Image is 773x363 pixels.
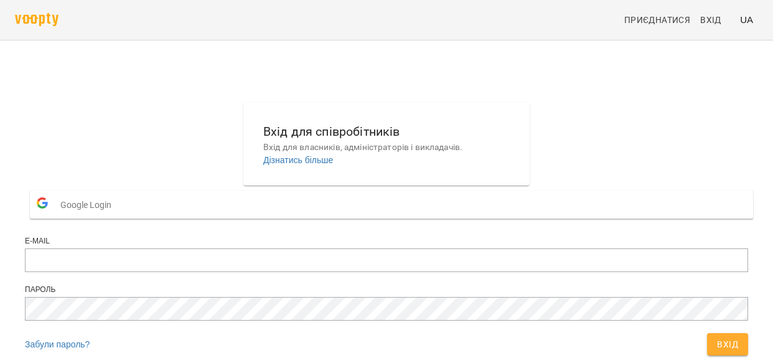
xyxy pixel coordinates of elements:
button: Вхід [707,333,748,356]
a: Вхід [695,9,735,31]
button: Google Login [30,191,753,219]
a: Дізнатись більше [263,155,333,165]
img: voopty.png [15,13,59,26]
button: UA [735,8,758,31]
button: Вхід для співробітниківВхід для власників, адміністраторів і викладачів.Дізнатись більше [253,112,520,176]
a: Приєднатися [619,9,695,31]
span: Google Login [60,192,118,217]
span: Вхід [700,12,721,27]
h6: Вхід для співробітників [263,122,510,141]
span: Вхід [717,337,738,352]
div: E-mail [25,236,748,247]
div: Пароль [25,285,748,295]
a: Забули пароль? [25,339,90,349]
span: Приєднатися [624,12,690,27]
span: UA [740,13,753,26]
p: Вхід для власників, адміністраторів і викладачів. [263,141,510,154]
